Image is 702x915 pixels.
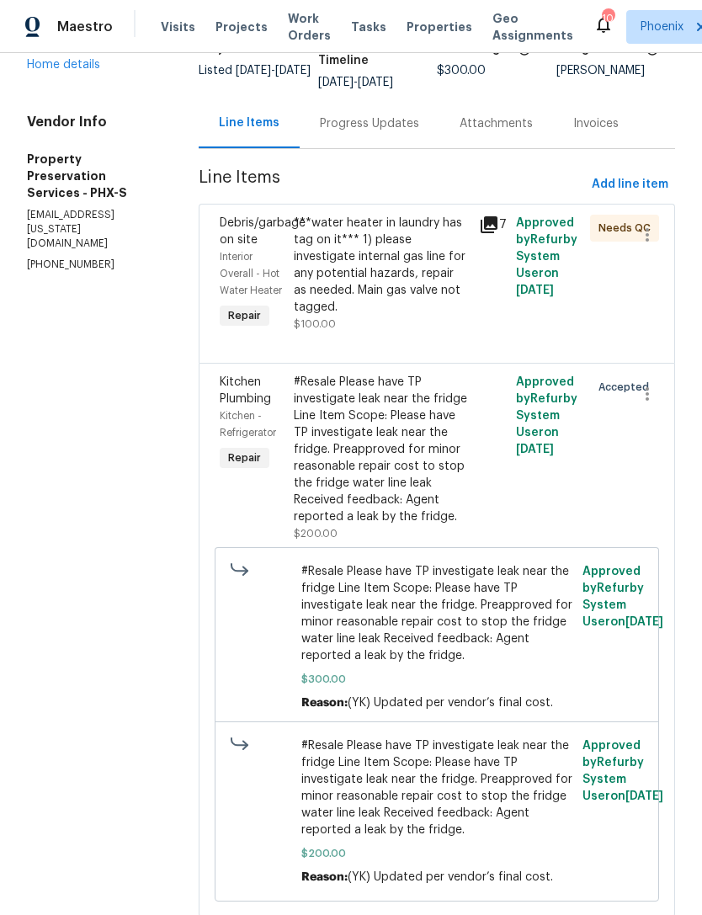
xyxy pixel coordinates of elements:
[573,115,619,132] div: Invoices
[301,671,573,688] span: $300.00
[219,114,279,131] div: Line Items
[598,379,656,396] span: Accepted
[27,59,100,71] a: Home details
[351,21,386,33] span: Tasks
[288,10,331,44] span: Work Orders
[592,174,668,195] span: Add line item
[161,19,195,35] span: Visits
[348,871,553,883] span: (YK) Updated per vendor’s final cost.
[492,10,573,44] span: Geo Assignments
[646,43,659,65] span: The hpm assigned to this work order.
[301,563,573,664] span: #Resale Please have TP investigate leak near the fridge Line Item Scope: Please have TP investiga...
[301,697,348,709] span: Reason:
[602,10,614,27] div: 10
[236,65,271,77] span: [DATE]
[236,65,311,77] span: -
[582,740,663,802] span: Approved by Refurby System User on
[625,616,663,628] span: [DATE]
[27,208,158,251] p: [EMAIL_ADDRESS][US_STATE][DOMAIN_NAME]
[320,115,419,132] div: Progress Updates
[199,169,585,200] span: Line Items
[556,65,676,77] div: [PERSON_NAME]
[318,77,354,88] span: [DATE]
[516,444,554,455] span: [DATE]
[220,252,282,295] span: Interior Overall - Hot Water Heater
[220,411,276,438] span: Kitchen - Refrigerator
[27,151,158,201] h5: Property Preservation Services - PHX-S
[221,307,268,324] span: Repair
[582,566,663,628] span: Approved by Refurby System User on
[516,285,554,296] span: [DATE]
[318,77,393,88] span: -
[516,217,577,296] span: Approved by Refurby System User on
[220,376,271,405] span: Kitchen Plumbing
[516,376,577,455] span: Approved by Refurby System User on
[641,19,683,35] span: Phoenix
[275,65,311,77] span: [DATE]
[437,65,486,77] span: $300.00
[57,19,113,35] span: Maestro
[460,115,533,132] div: Attachments
[294,215,469,316] div: ***water heater in laundry has tag on it*** 1) please investigate internal gas line for any poten...
[301,737,573,838] span: #Resale Please have TP investigate leak near the fridge Line Item Scope: Please have TP investiga...
[301,845,573,862] span: $200.00
[625,790,663,802] span: [DATE]
[294,319,336,329] span: $100.00
[294,529,338,539] span: $200.00
[585,169,675,200] button: Add line item
[407,19,472,35] span: Properties
[518,43,531,65] span: The total cost of line items that have been proposed by Opendoor. This sum includes line items th...
[301,871,348,883] span: Reason:
[215,19,268,35] span: Projects
[27,258,158,272] p: [PHONE_NUMBER]
[479,215,506,235] div: 7
[199,65,311,77] span: Listed
[358,77,393,88] span: [DATE]
[318,43,438,66] h5: Work Order Timeline
[598,220,657,237] span: Needs QC
[221,450,268,466] span: Repair
[27,114,158,130] h4: Vendor Info
[220,217,306,246] span: Debris/garbage on site
[348,697,553,709] span: (YK) Updated per vendor’s final cost.
[294,374,469,525] div: #Resale Please have TP investigate leak near the fridge Line Item Scope: Please have TP investiga...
